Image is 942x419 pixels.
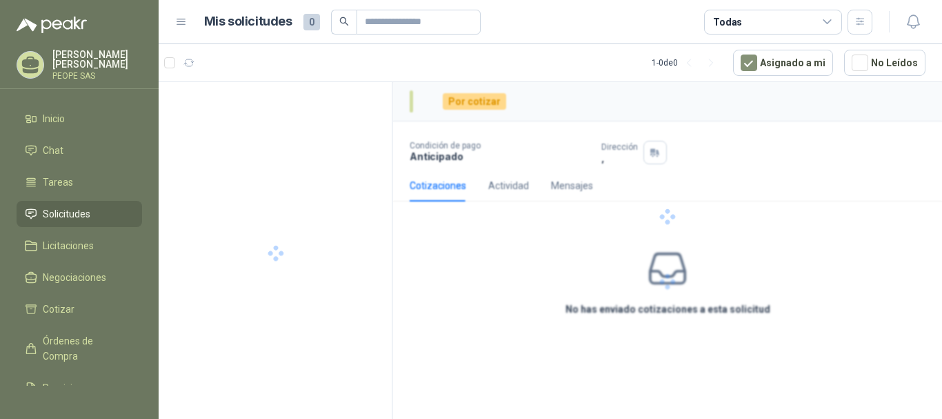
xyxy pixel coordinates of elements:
[17,137,142,164] a: Chat
[17,264,142,291] a: Negociaciones
[52,50,142,69] p: [PERSON_NAME] [PERSON_NAME]
[339,17,349,26] span: search
[17,169,142,195] a: Tareas
[17,106,142,132] a: Inicio
[43,238,94,253] span: Licitaciones
[52,72,142,80] p: PEOPE SAS
[43,380,94,396] span: Remisiones
[43,302,74,317] span: Cotizar
[17,17,87,33] img: Logo peakr
[17,296,142,322] a: Cotizar
[43,175,73,190] span: Tareas
[303,14,320,30] span: 0
[43,206,90,222] span: Solicitudes
[43,270,106,285] span: Negociaciones
[204,12,292,32] h1: Mis solicitudes
[17,328,142,369] a: Órdenes de Compra
[652,52,722,74] div: 1 - 0 de 0
[17,375,142,401] a: Remisiones
[43,333,129,364] span: Órdenes de Compra
[713,14,742,30] div: Todas
[43,111,65,126] span: Inicio
[733,50,833,76] button: Asignado a mi
[17,233,142,259] a: Licitaciones
[844,50,925,76] button: No Leídos
[17,201,142,227] a: Solicitudes
[43,143,63,158] span: Chat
